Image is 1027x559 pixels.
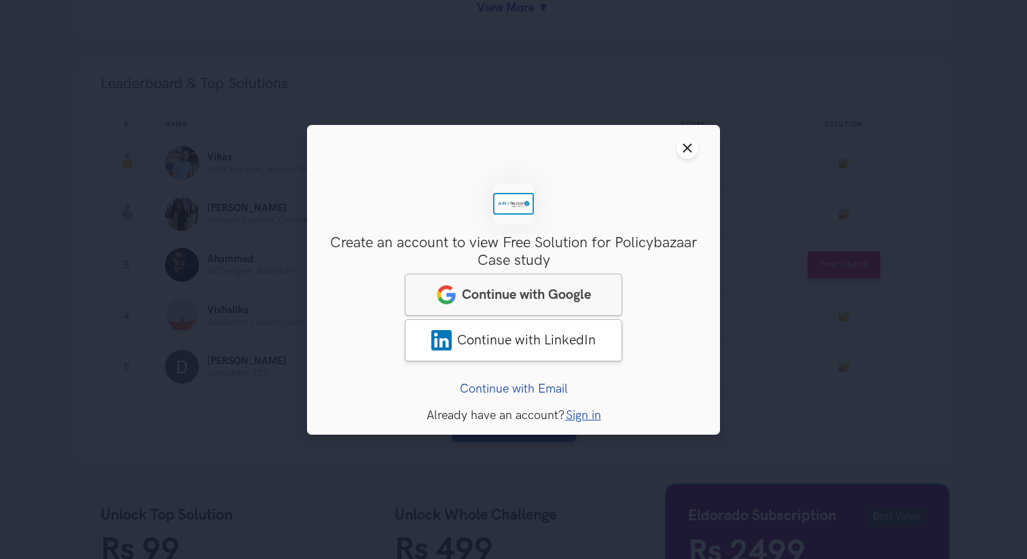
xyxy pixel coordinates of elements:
img: LinkedIn [431,329,452,350]
a: Continue with Email [460,381,568,395]
span: Continue with Google [462,286,591,302]
h3: Create an account to view Free Solution for Policybazaar Case study [329,234,698,270]
a: LinkedInContinue with LinkedIn [405,319,622,361]
span: Continue with LinkedIn [457,331,596,348]
a: googleContinue with Google [405,273,622,315]
img: google [436,284,456,304]
a: Sign in [566,408,601,422]
span: Already have an account? [427,408,564,422]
